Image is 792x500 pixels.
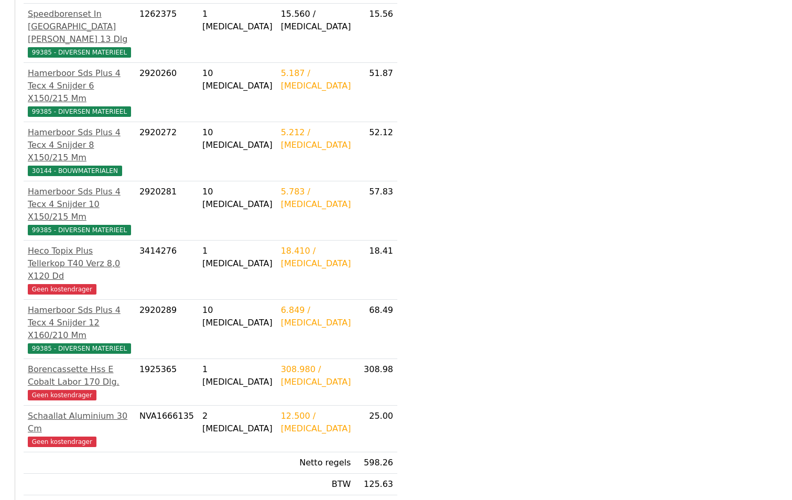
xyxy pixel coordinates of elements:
span: 99385 - DIVERSEN MATERIEEL [28,106,131,117]
span: Geen kostendrager [28,390,96,400]
td: 598.26 [355,452,397,474]
span: 99385 - DIVERSEN MATERIEEL [28,47,131,58]
td: 2920272 [135,122,198,181]
a: Hamerboor Sds Plus 4 Tecx 4 Snijder 12 X160/210 Mm99385 - DIVERSEN MATERIEEL [28,304,131,354]
a: Heco Topix Plus Tellerkop T40 Verz 8,0 X120 DdGeen kostendrager [28,245,131,295]
div: 10 [MEDICAL_DATA] [202,186,273,211]
div: 10 [MEDICAL_DATA] [202,304,273,329]
a: Hamerboor Sds Plus 4 Tecx 4 Snijder 10 X150/215 Mm99385 - DIVERSEN MATERIEEL [28,186,131,236]
span: Geen kostendrager [28,284,96,295]
td: 1925365 [135,359,198,406]
div: 6.849 / [MEDICAL_DATA] [281,304,351,329]
div: Hamerboor Sds Plus 4 Tecx 4 Snijder 10 X150/215 Mm [28,186,131,223]
div: 5.187 / [MEDICAL_DATA] [281,67,351,92]
span: 99385 - DIVERSEN MATERIEEL [28,225,131,235]
td: 2920281 [135,181,198,241]
div: 308.980 / [MEDICAL_DATA] [281,363,351,388]
td: 18.41 [355,241,397,300]
td: BTW [277,474,355,495]
a: Hamerboor Sds Plus 4 Tecx 4 Snijder 8 X150/215 Mm30144 - BOUWMATERIALEN [28,126,131,177]
a: Schaallat Aluminium 30 CmGeen kostendrager [28,410,131,448]
div: Speedborenset In [GEOGRAPHIC_DATA] [PERSON_NAME] 13 Dlg [28,8,131,46]
td: 2920260 [135,63,198,122]
div: 1 [MEDICAL_DATA] [202,363,273,388]
div: Hamerboor Sds Plus 4 Tecx 4 Snijder 12 X160/210 Mm [28,304,131,342]
div: 5.783 / [MEDICAL_DATA] [281,186,351,211]
div: 10 [MEDICAL_DATA] [202,67,273,92]
div: Hamerboor Sds Plus 4 Tecx 4 Snijder 8 X150/215 Mm [28,126,131,164]
td: Netto regels [277,452,355,474]
td: 25.00 [355,406,397,452]
div: Schaallat Aluminium 30 Cm [28,410,131,435]
td: 125.63 [355,474,397,495]
div: Borencassette Hss E Cobalt Labor 170 Dlg. [28,363,131,388]
div: 1 [MEDICAL_DATA] [202,245,273,270]
div: 10 [MEDICAL_DATA] [202,126,273,151]
td: 15.56 [355,4,397,63]
a: Hamerboor Sds Plus 4 Tecx 4 Snijder 6 X150/215 Mm99385 - DIVERSEN MATERIEEL [28,67,131,117]
div: 12.500 / [MEDICAL_DATA] [281,410,351,435]
div: 5.212 / [MEDICAL_DATA] [281,126,351,151]
a: Speedborenset In [GEOGRAPHIC_DATA] [PERSON_NAME] 13 Dlg99385 - DIVERSEN MATERIEEL [28,8,131,58]
span: 99385 - DIVERSEN MATERIEEL [28,343,131,354]
div: Hamerboor Sds Plus 4 Tecx 4 Snijder 6 X150/215 Mm [28,67,131,105]
div: 1 [MEDICAL_DATA] [202,8,273,33]
td: 51.87 [355,63,397,122]
span: 30144 - BOUWMATERIALEN [28,166,122,176]
td: 57.83 [355,181,397,241]
td: 52.12 [355,122,397,181]
div: 15.560 / [MEDICAL_DATA] [281,8,351,33]
td: 1262375 [135,4,198,63]
td: 68.49 [355,300,397,359]
td: 308.98 [355,359,397,406]
div: 18.410 / [MEDICAL_DATA] [281,245,351,270]
span: Geen kostendrager [28,437,96,447]
div: 2 [MEDICAL_DATA] [202,410,273,435]
td: NVA1666135 [135,406,198,452]
td: 3414276 [135,241,198,300]
div: Heco Topix Plus Tellerkop T40 Verz 8,0 X120 Dd [28,245,131,282]
td: 2920289 [135,300,198,359]
a: Borencassette Hss E Cobalt Labor 170 Dlg.Geen kostendrager [28,363,131,401]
